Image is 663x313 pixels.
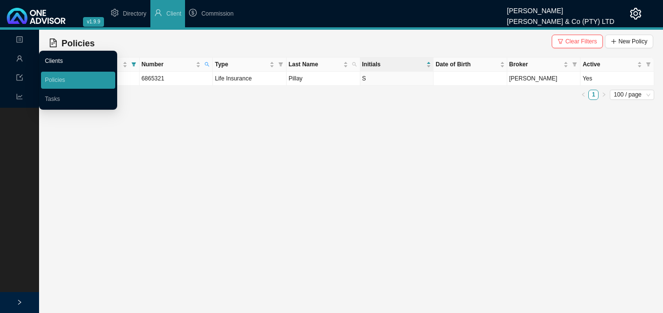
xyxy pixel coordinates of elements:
[278,62,283,67] span: filter
[558,39,563,44] span: filter
[599,90,609,100] button: right
[62,39,95,48] span: Policies
[507,2,614,13] div: [PERSON_NAME]
[201,10,233,17] span: Commission
[140,58,213,72] th: Number
[154,9,162,17] span: user
[142,75,165,82] span: 6865321
[644,58,653,71] span: filter
[507,58,581,72] th: Broker
[7,8,65,24] img: 2df55531c6924b55f21c4cf5d4484680-logo-light.svg
[509,75,558,82] span: [PERSON_NAME]
[605,35,653,48] button: New Policy
[16,70,23,87] span: import
[580,72,654,86] td: Yes
[166,10,182,17] span: Client
[287,72,360,86] td: Pillay
[213,58,287,72] th: Type
[215,75,251,82] span: Life Insurance
[45,77,65,83] a: Policies
[360,72,434,86] td: S
[589,90,598,99] a: 1
[614,90,650,99] span: 100 / page
[630,8,642,20] span: setting
[111,9,119,17] span: setting
[601,92,606,97] span: right
[17,299,22,305] span: right
[611,39,617,44] span: plus
[619,37,647,46] span: New Policy
[570,58,579,71] span: filter
[205,62,209,67] span: search
[276,58,285,71] span: filter
[142,59,194,69] span: Number
[581,92,586,97] span: left
[289,59,341,69] span: Last Name
[129,58,138,71] span: filter
[287,58,360,72] th: Last Name
[610,90,654,100] div: Page Size
[131,62,136,67] span: filter
[83,17,104,27] span: v1.9.9
[580,58,654,72] th: Active
[578,90,588,100] li: Previous Page
[352,62,357,67] span: search
[435,59,498,69] span: Date of Birth
[350,58,359,71] span: search
[646,62,651,67] span: filter
[565,37,597,46] span: Clear Filters
[552,35,603,48] button: Clear Filters
[507,13,614,24] div: [PERSON_NAME] & Co (PTY) LTD
[45,58,63,64] a: Clients
[509,59,562,69] span: Broker
[45,96,60,102] a: Tasks
[434,58,507,72] th: Date of Birth
[16,51,23,68] span: user
[578,90,588,100] button: left
[599,90,609,100] li: Next Page
[572,62,577,67] span: filter
[203,58,211,71] span: search
[582,59,635,69] span: Active
[123,10,146,17] span: Directory
[189,9,197,17] span: dollar
[16,32,23,49] span: profile
[16,89,23,106] span: line-chart
[215,59,268,69] span: Type
[49,39,58,47] span: file-text
[362,59,425,69] span: Initials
